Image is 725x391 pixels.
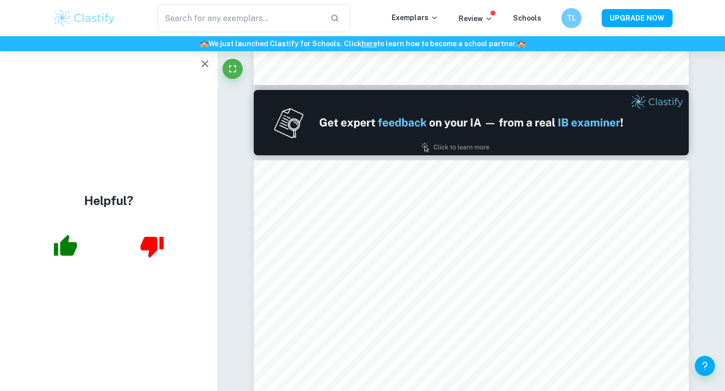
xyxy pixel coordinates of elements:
a: Schools [513,14,541,22]
button: UPGRADE NOW [602,9,673,27]
h6: TL [566,13,577,24]
input: Search for any exemplars... [158,4,322,32]
a: here [361,40,377,48]
button: Fullscreen [223,59,243,79]
h4: Helpful? [84,191,133,210]
button: Help and Feedback [695,356,715,376]
p: Review [459,13,493,24]
img: Ad [254,90,689,155]
span: 🏫 [200,40,208,48]
button: TL [561,8,582,28]
h6: We just launched Clastify for Schools. Click to learn how to become a school partner. [2,38,723,49]
p: Exemplars [392,12,439,23]
span: 🏫 [517,40,526,48]
img: Clastify logo [52,8,116,28]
